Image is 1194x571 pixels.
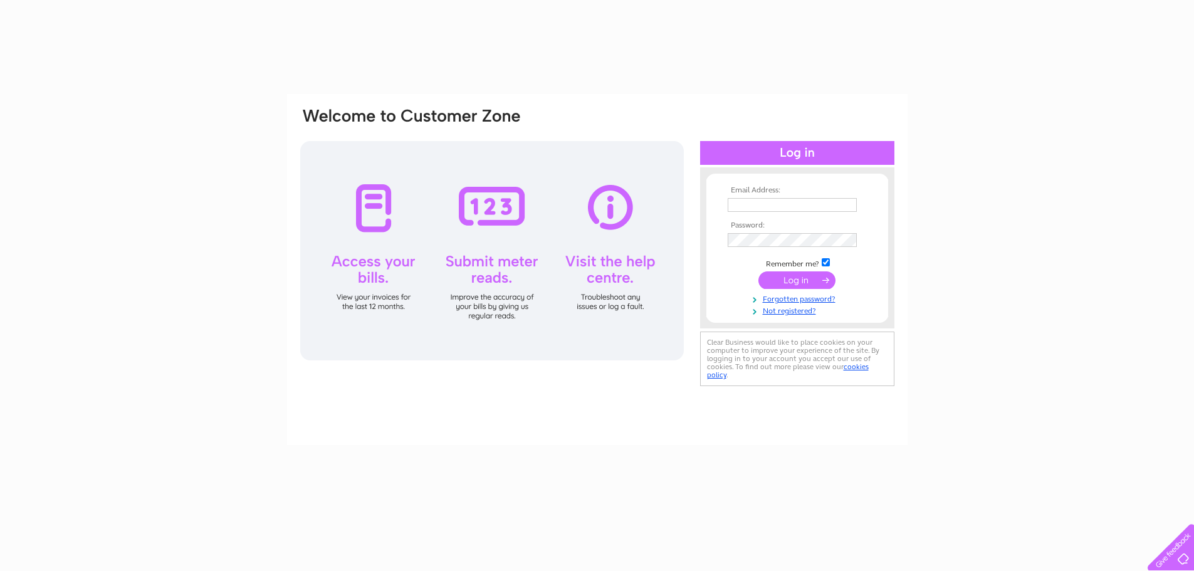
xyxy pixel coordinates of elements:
input: Submit [758,271,835,289]
a: Forgotten password? [728,292,870,304]
th: Email Address: [725,186,870,195]
div: Clear Business would like to place cookies on your computer to improve your experience of the sit... [700,332,894,386]
th: Password: [725,221,870,230]
a: cookies policy [707,362,869,379]
td: Remember me? [725,256,870,269]
a: Not registered? [728,304,870,316]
